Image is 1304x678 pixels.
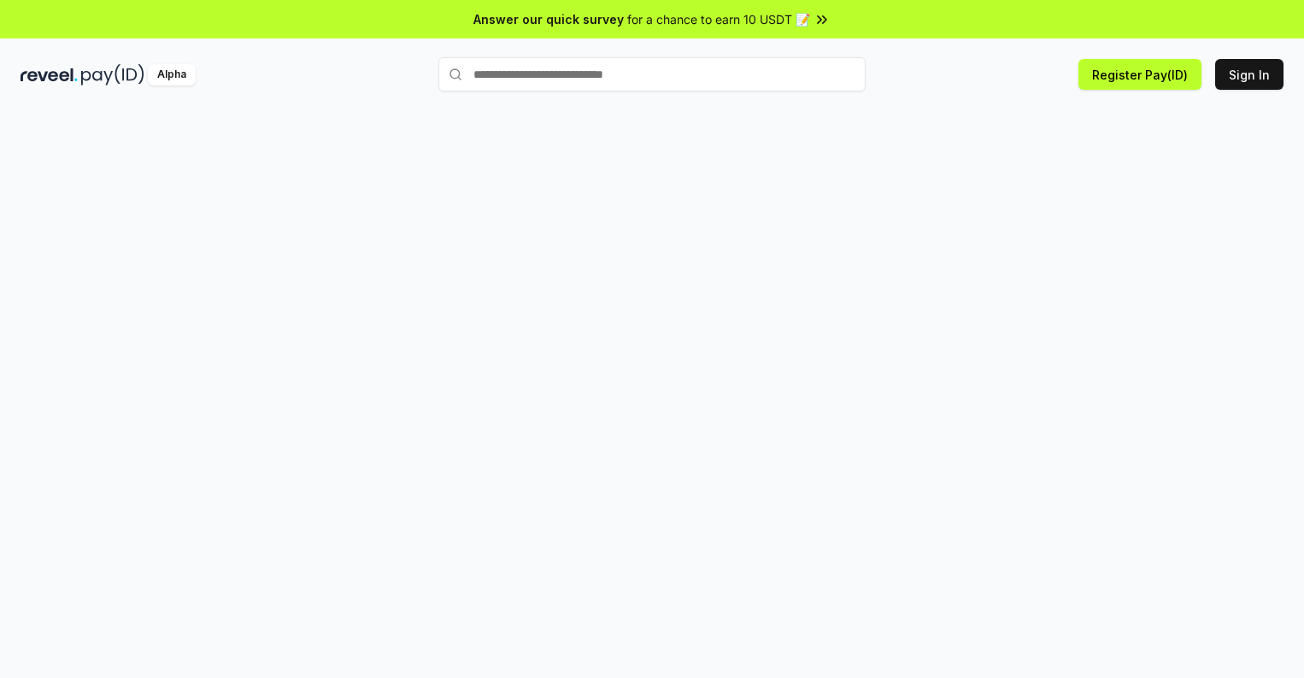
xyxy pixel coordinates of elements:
[1078,59,1201,90] button: Register Pay(ID)
[627,10,810,28] span: for a chance to earn 10 USDT 📝
[473,10,624,28] span: Answer our quick survey
[81,64,144,85] img: pay_id
[21,64,78,85] img: reveel_dark
[1215,59,1283,90] button: Sign In
[148,64,196,85] div: Alpha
